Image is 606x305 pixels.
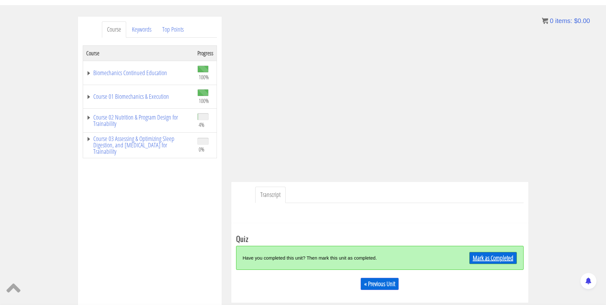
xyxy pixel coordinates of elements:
span: items: [555,17,572,24]
img: icon11.png [542,18,548,24]
span: 100% [199,97,209,104]
bdi: 0.00 [574,17,590,24]
span: 100% [199,74,209,81]
a: Keywords [127,21,157,38]
a: Course 01 Biomechanics & Execution [86,93,191,100]
a: « Previous Unit [361,278,399,290]
div: Have you completed this unit? Then mark this unit as completed. [243,251,445,265]
a: Course 03 Assessing & Optimizing Sleep Digestion, and [MEDICAL_DATA] for Trainability [86,136,191,155]
span: 0 [550,17,553,24]
a: 0 items: $0.00 [542,17,590,24]
a: Mark as Completed [469,252,517,264]
a: Transcript [255,187,286,203]
span: $ [574,17,578,24]
a: Course 02 Nutrition & Program Design for Trainability [86,114,191,127]
span: 0% [199,146,204,153]
a: Top Points [157,21,189,38]
th: Course [83,45,194,61]
a: Course [102,21,126,38]
th: Progress [194,45,217,61]
a: Biomechanics Continued Education [86,70,191,76]
span: 4% [199,121,204,128]
h3: Quiz [236,234,524,243]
